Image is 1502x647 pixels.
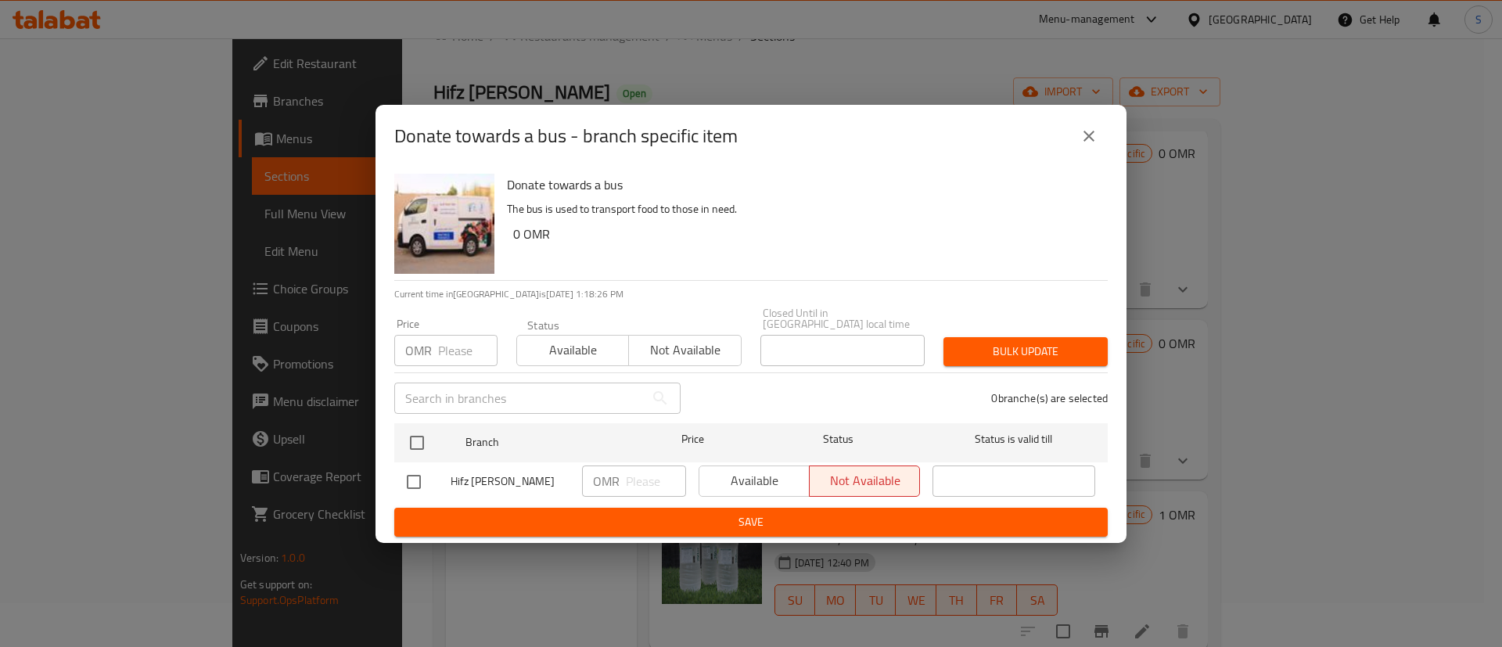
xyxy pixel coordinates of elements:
[507,174,1095,196] h6: Donate towards a bus
[641,430,745,449] span: Price
[635,339,735,361] span: Not available
[405,341,432,360] p: OMR
[451,472,570,491] span: Hifz [PERSON_NAME]
[626,465,686,497] input: Please enter price
[394,174,494,274] img: Donate towards a bus
[407,512,1095,532] span: Save
[394,508,1108,537] button: Save
[932,430,1095,449] span: Status is valid till
[516,335,629,366] button: Available
[465,433,628,452] span: Branch
[507,199,1095,219] p: The bus is used to transport food to those in need.
[943,337,1108,366] button: Bulk update
[757,430,920,449] span: Status
[438,335,498,366] input: Please enter price
[1070,117,1108,155] button: close
[394,124,738,149] h2: Donate towards a bus - branch specific item
[513,223,1095,245] h6: 0 OMR
[956,342,1095,361] span: Bulk update
[593,472,620,491] p: OMR
[991,390,1108,406] p: 0 branche(s) are selected
[394,383,645,414] input: Search in branches
[628,335,741,366] button: Not available
[523,339,623,361] span: Available
[394,287,1108,301] p: Current time in [GEOGRAPHIC_DATA] is [DATE] 1:18:26 PM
